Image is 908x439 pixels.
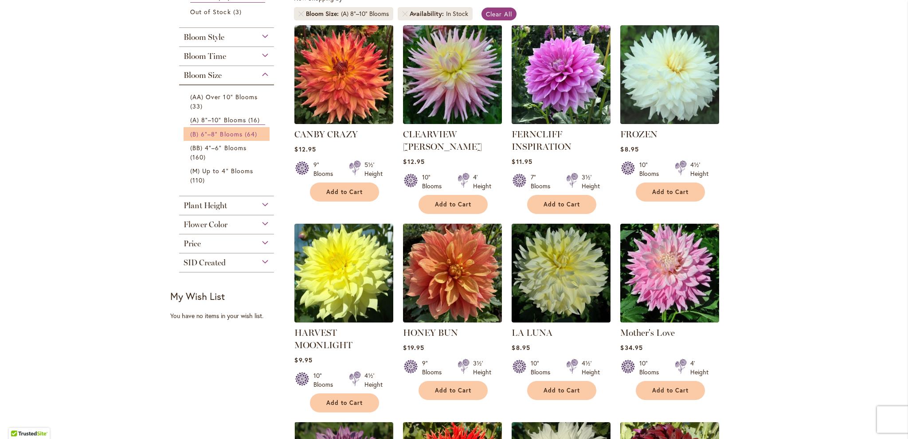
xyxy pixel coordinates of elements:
[326,399,363,407] span: Add to Cart
[512,224,611,322] img: La Luna
[512,117,611,126] a: Ferncliff Inspiration
[190,116,246,124] span: (A) 8"–10" Blooms
[190,152,208,162] span: 160
[7,408,31,432] iframe: Launch Accessibility Center
[245,129,259,139] span: 64
[620,224,719,322] img: Mother's Love
[636,381,705,400] button: Add to Cart
[184,201,227,210] span: Plant Height
[190,129,265,139] a: (B) 6"–8" Blooms 64
[403,129,482,152] a: CLEARVIEW [PERSON_NAME]
[190,7,265,16] a: Out of Stock 3
[512,157,532,166] span: $11.95
[233,7,244,16] span: 3
[294,316,393,324] a: Harvest Moonlight
[184,239,201,249] span: Price
[486,10,512,18] span: Clear All
[620,129,658,140] a: FROZEN
[248,115,262,124] span: 16
[512,343,530,352] span: $8.95
[190,115,265,125] a: (A) 8"–10" Blooms 16
[652,188,689,196] span: Add to Cart
[410,9,446,18] span: Availability
[531,173,556,190] div: 7" Blooms
[435,387,471,394] span: Add to Cart
[190,167,253,175] span: (M) Up to 4" Blooms
[190,175,207,185] span: 110
[310,393,379,412] button: Add to Cart
[620,343,642,352] span: $34.95
[419,381,488,400] button: Add to Cart
[690,160,708,178] div: 4½' Height
[341,9,389,18] div: (A) 8"–10" Blooms
[527,195,596,214] button: Add to Cart
[294,356,312,364] span: $9.95
[582,359,600,377] div: 4½' Height
[435,201,471,208] span: Add to Cart
[544,201,580,208] span: Add to Cart
[652,387,689,394] span: Add to Cart
[419,195,488,214] button: Add to Cart
[582,173,600,190] div: 3½' Height
[403,343,424,352] span: $19.95
[690,359,708,377] div: 4' Height
[620,145,638,153] span: $8.95
[184,32,224,42] span: Bloom Style
[422,359,447,377] div: 9" Blooms
[403,316,502,324] a: Honey Bun
[294,224,393,322] img: Harvest Moonlight
[294,117,393,126] a: Canby Crazy
[527,381,596,400] button: Add to Cart
[294,145,316,153] span: $12.95
[310,183,379,202] button: Add to Cart
[403,157,424,166] span: $12.95
[481,8,517,20] a: Clear All
[402,11,407,16] a: Remove Availability In Stock
[294,129,358,140] a: CANBY CRAZY
[512,327,552,338] a: LA LUNA
[620,316,719,324] a: Mother's Love
[190,93,258,101] span: (AA) Over 10" Blooms
[190,143,265,162] a: (BB) 4"–6" Blooms 160
[403,327,458,338] a: HONEY BUN
[544,387,580,394] span: Add to Cart
[190,92,265,111] a: (AA) Over 10" Blooms 33
[190,101,205,111] span: 33
[294,25,393,124] img: Canby Crazy
[403,25,502,124] img: Clearview Jonas
[364,371,383,389] div: 4½' Height
[294,327,352,350] a: HARVEST MOONLIGHT
[170,290,225,303] strong: My Wish List
[639,160,664,178] div: 10" Blooms
[364,160,383,178] div: 5½' Height
[473,359,491,377] div: 3½' Height
[298,11,304,16] a: Remove Bloom Size (A) 8"–10" Blooms
[422,173,447,190] div: 10" Blooms
[170,311,289,320] div: You have no items in your wish list.
[473,173,491,190] div: 4' Height
[639,359,664,377] div: 10" Blooms
[636,183,705,202] button: Add to Cart
[326,188,363,196] span: Add to Cart
[184,258,226,268] span: SID Created
[184,51,226,61] span: Bloom Time
[446,9,468,18] div: In Stock
[512,129,571,152] a: FERNCLIFF INSPIRATION
[512,316,611,324] a: La Luna
[184,220,227,229] span: Flower Color
[403,224,502,322] img: Honey Bun
[190,166,265,185] a: (M) Up to 4" Blooms 110
[620,25,719,124] img: Frozen
[190,144,247,152] span: (BB) 4"–6" Blooms
[184,70,222,80] span: Bloom Size
[512,25,611,124] img: Ferncliff Inspiration
[403,117,502,126] a: Clearview Jonas
[313,371,338,389] div: 10" Blooms
[313,160,338,178] div: 9" Blooms
[306,9,341,18] span: Bloom Size
[190,130,243,138] span: (B) 6"–8" Blooms
[531,359,556,377] div: 10" Blooms
[190,8,231,16] span: Out of Stock
[620,117,719,126] a: Frozen
[620,327,675,338] a: Mother's Love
